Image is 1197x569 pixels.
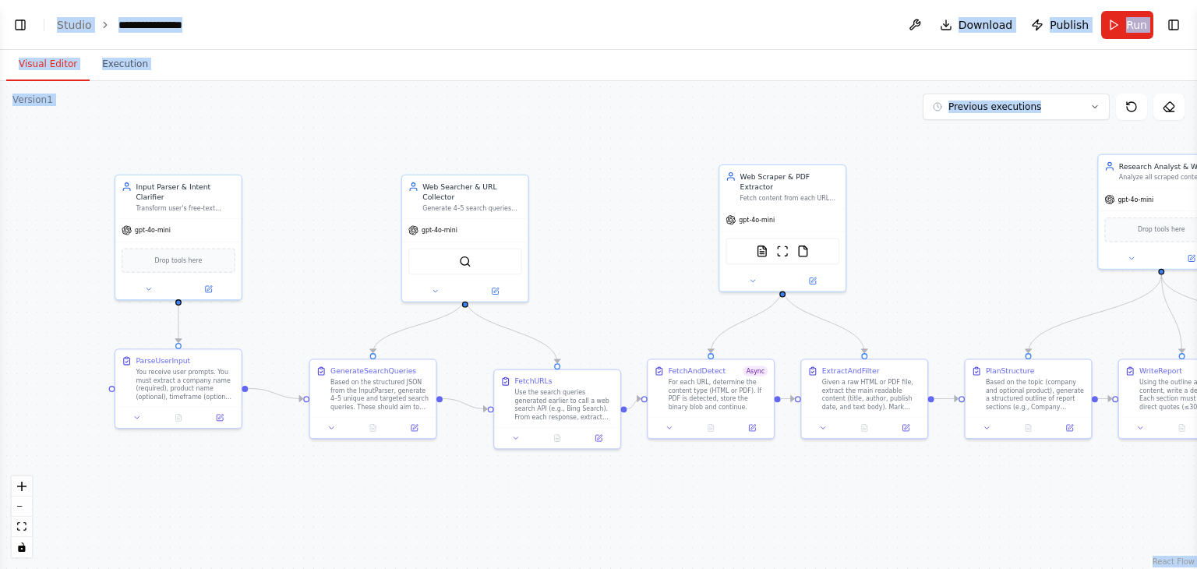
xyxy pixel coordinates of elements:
button: Visual Editor [6,48,90,81]
div: Web Searcher & URL CollectorGenerate 4–5 search queries based on user input, retrieve URLs using ... [401,175,529,302]
span: gpt-4o-mini [422,226,457,235]
span: Run [1126,17,1147,33]
g: Edge from 733107fb-c68d-46f8-a0e0-1ae0b60fddbd to e1566d88-8be7-464b-a663-7cb2dc659805 [627,394,641,414]
a: React Flow attribution [1153,557,1195,566]
g: Edge from 6741a08f-5b6a-4689-a7aa-662de5a3168d to f2ea4d20-2a6b-461e-8cee-7eb3637ec0bb [1098,394,1112,404]
button: Open in side panel [888,422,923,434]
div: Web Searcher & URL Collector [422,182,521,202]
div: Input Parser & Intent ClarifierTransform user's free-text request into a clean, structured query ... [115,175,242,301]
g: Edge from e1566d88-8be7-464b-a663-7cb2dc659805 to 86efb8be-0536-4c84-b013-6abbf575ffb6 [781,394,795,404]
button: Download [934,11,1019,39]
button: Execution [90,48,161,81]
span: gpt-4o-mini [135,226,171,235]
button: Open in side panel [179,283,237,295]
g: Edge from dd04d612-04a0-44ba-a22d-d463550947ab to 86efb8be-0536-4c84-b013-6abbf575ffb6 [778,286,870,353]
g: Edge from 834f66f2-3450-4d8a-97d7-3c0fb5a6d203 to 733107fb-c68d-46f8-a0e0-1ae0b60fddbd [460,296,562,363]
button: No output available [842,422,886,434]
span: Drop tools here [155,256,203,266]
span: Previous executions [948,101,1041,113]
img: ScrapeWebsiteTool [776,245,789,257]
g: Edge from dd04d612-04a0-44ba-a22d-d463550947ab to e1566d88-8be7-464b-a663-7cb2dc659805 [706,286,788,353]
div: Use the search queries generated earlier to call a web search API (e.g., Bing Search). From each ... [515,388,614,421]
button: Publish [1025,11,1095,39]
div: Web Scraper & PDF Extractor [740,171,839,192]
div: Transform user's free-text request into a clean, structured query usable by other agents [136,204,235,213]
div: FetchAndDetectAsyncFor each URL, determine the content type (HTML or PDF). If PDF is detected, st... [647,359,775,439]
div: FetchAndDetect [669,366,726,376]
button: Show left sidebar [9,14,31,36]
div: ExtractAndFilter [822,366,880,376]
g: Edge from 493f0cb6-4f6f-4126-bc3d-e8d624f04b33 to 6741a08f-5b6a-4689-a7aa-662de5a3168d [1023,274,1167,353]
g: Edge from 834f66f2-3450-4d8a-97d7-3c0fb5a6d203 to 232c3219-476d-4c61-9cdb-bfff5088b6be [368,296,470,352]
g: Edge from 13f274ed-b165-4857-a00f-0472761cf3d8 to 232c3219-476d-4c61-9cdb-bfff5088b6be [249,383,303,404]
div: For each URL, determine the content type (HTML or PDF). If PDF is detected, store the binary blob... [669,378,768,411]
div: ParseUserInputYou receive user prompts. You must extract a company name (required), product name ... [115,348,242,429]
button: Open in side panel [783,275,841,288]
div: PlanStructure [986,366,1034,376]
div: ExtractAndFilterGiven a raw HTML or PDF file, extract the main readable content (title, author, p... [800,359,928,439]
span: gpt-4o-mini [1118,196,1153,204]
div: Given a raw HTML or PDF file, extract the main readable content (title, author, publish date, and... [822,378,921,411]
button: Show right sidebar [1163,14,1185,36]
button: zoom in [12,476,32,497]
button: No output available [351,422,395,434]
button: Open in side panel [466,285,524,298]
button: Open in side panel [735,422,770,434]
span: gpt-4o-mini [739,216,775,224]
div: Generate 4–5 search queries based on user input, retrieve URLs using a web search API (like Bing ... [422,204,521,213]
span: Async [743,366,768,376]
button: zoom out [12,497,32,517]
div: FetchURLsUse the search queries generated earlier to call a web search API (e.g., Bing Search). F... [493,369,621,449]
div: ParseUserInput [136,355,190,366]
button: Run [1101,11,1153,39]
span: Download [959,17,1013,33]
button: toggle interactivity [12,537,32,557]
a: Studio [57,19,92,31]
button: Open in side panel [397,422,432,434]
span: Drop tools here [1138,224,1185,235]
div: GenerateSearchQueriesBased on the structured JSON from the InputParser, generate 4–5 unique and t... [309,359,436,439]
button: No output available [1007,422,1050,434]
img: FileReadTool [797,245,810,257]
img: PDFSearchTool [756,245,768,257]
div: FetchURLs [515,376,553,387]
div: React Flow controls [12,476,32,557]
span: Publish [1050,17,1089,33]
button: Open in side panel [581,432,616,444]
img: SerperDevTool [459,256,471,268]
button: Previous executions [923,94,1110,120]
div: Fetch content from each URL and extract relevant metadata and text. Handle both HTML and PDF files. [740,194,839,203]
div: GenerateSearchQueries [330,366,416,376]
g: Edge from 0724481a-41ff-493e-9794-035603fbf118 to 13f274ed-b165-4857-a00f-0472761cf3d8 [173,295,183,343]
button: fit view [12,517,32,537]
g: Edge from 86efb8be-0536-4c84-b013-6abbf575ffb6 to 6741a08f-5b6a-4689-a7aa-662de5a3168d [934,394,959,404]
button: No output available [535,432,579,444]
div: Version 1 [12,94,53,106]
button: Open in side panel [1052,422,1087,434]
div: Web Scraper & PDF ExtractorFetch content from each URL and extract relevant metadata and text. Ha... [719,164,846,292]
div: You receive user prompts. You must extract a company name (required), product name (optional), ti... [136,368,235,401]
nav: breadcrumb [57,17,205,33]
g: Edge from 493f0cb6-4f6f-4126-bc3d-e8d624f04b33 to f2ea4d20-2a6b-461e-8cee-7eb3637ec0bb [1156,274,1187,353]
div: WriteReport [1139,366,1182,376]
div: Based on the topic (company and optional product), generate a structured outline of report sectio... [986,378,1085,411]
g: Edge from 232c3219-476d-4c61-9cdb-bfff5088b6be to 733107fb-c68d-46f8-a0e0-1ae0b60fddbd [443,394,487,414]
div: Based on the structured JSON from the InputParser, generate 4–5 unique and targeted search querie... [330,378,429,411]
button: No output available [157,412,200,424]
div: PlanStructureBased on the topic (company and optional product), generate a structured outline of ... [964,359,1092,439]
button: Open in side panel [202,412,237,424]
button: No output available [689,422,733,434]
div: Input Parser & Intent Clarifier [136,182,235,202]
